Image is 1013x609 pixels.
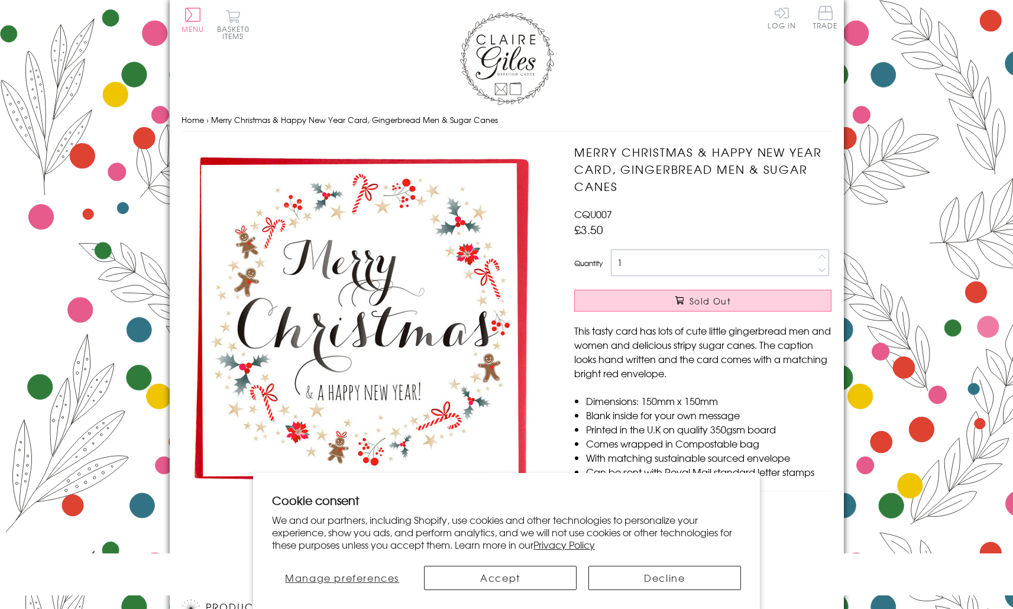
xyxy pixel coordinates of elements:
[586,422,831,436] li: Printed in the U.K on quality 350gsm board
[574,207,612,221] span: CQU007
[285,571,399,585] span: Manage preferences
[574,290,831,312] button: Sold Out
[586,436,831,451] li: Comes wrapped in Compostable bag
[586,451,831,465] li: With matching sustainable sourced envelope
[574,144,831,195] h1: Merry Christmas & Happy New Year Card, Gingerbread Men & Sugar Canes
[424,566,577,590] button: Accept
[574,323,831,380] p: This tasty card has lots of cute little gingerbread men and women and delicious stripy sugar cane...
[586,465,831,479] li: Can be sent with Royal Mail standard letter stamps
[272,514,741,550] p: We and our partners, including Shopify, use cookies and other technologies to personalize your ex...
[272,492,741,508] h2: Cookie consent
[272,566,412,590] button: Manage preferences
[182,114,204,125] a: Home
[533,537,595,552] a: Privacy Policy
[690,295,731,307] span: Sold Out
[182,144,536,498] img: Merry Christmas & Happy New Year Card, Gingerbread Men & Sugar Canes
[574,258,603,268] label: Quantity
[222,24,250,41] span: 0 items
[813,6,838,29] span: Trade
[586,394,831,408] li: Dimensions: 150mm x 150mm
[206,114,209,125] span: ›
[459,12,554,105] img: Claire Giles Greetings Cards
[768,6,796,29] a: Log In
[813,6,838,31] a: Trade
[182,108,832,132] nav: breadcrumbs
[574,221,603,238] span: £3.50
[182,8,205,33] button: Menu
[182,24,205,34] span: Menu
[217,9,250,40] button: Basket0 items
[588,566,741,590] button: Decline
[586,408,831,422] li: Blank inside for your own message
[211,114,498,125] span: Merry Christmas & Happy New Year Card, Gingerbread Men & Sugar Canes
